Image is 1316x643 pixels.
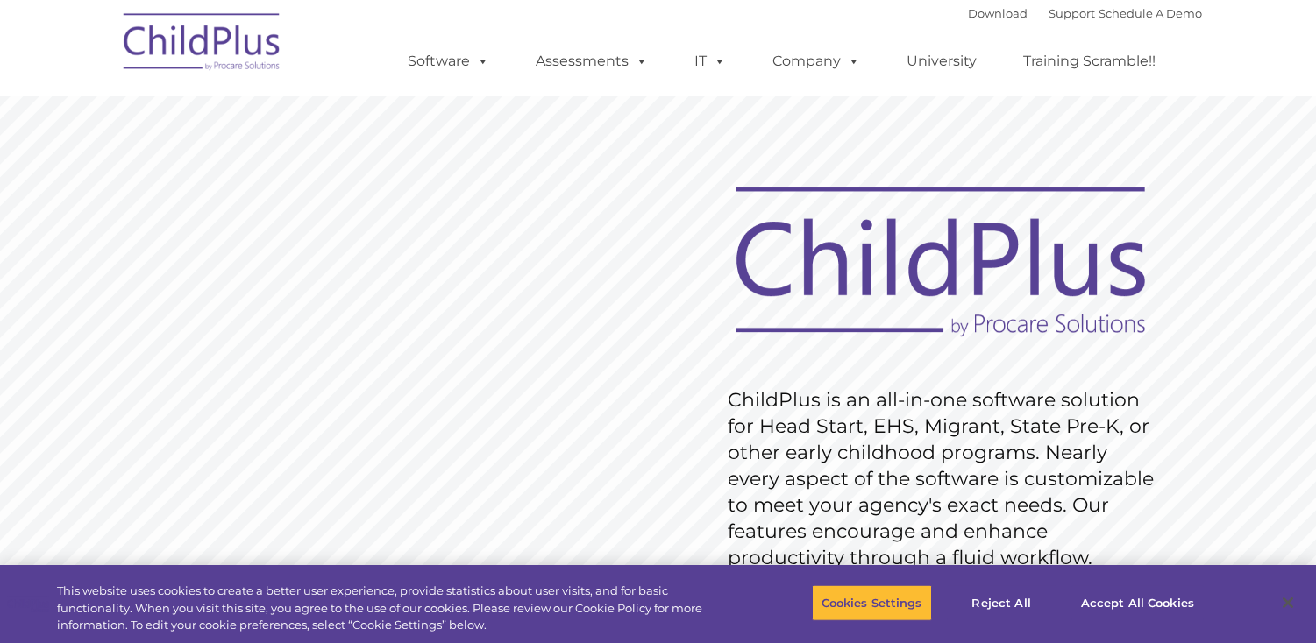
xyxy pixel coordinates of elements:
rs-layer: ChildPlus is an all-in-one software solution for Head Start, EHS, Migrant, State Pre-K, or other ... [728,387,1163,571]
a: Schedule A Demo [1099,6,1202,20]
button: Accept All Cookies [1071,584,1204,621]
img: ChildPlus by Procare Solutions [115,1,290,88]
button: Cookies Settings [812,584,932,621]
button: Close [1269,583,1307,622]
a: Support [1049,6,1095,20]
a: Training Scramble!! [1006,44,1173,79]
a: IT [677,44,743,79]
div: This website uses cookies to create a better user experience, provide statistics about user visit... [57,583,724,634]
a: Download [968,6,1028,20]
a: Assessments [518,44,665,79]
a: University [889,44,994,79]
button: Reject All [947,584,1056,621]
font: | [968,6,1202,20]
a: Company [755,44,878,79]
a: Software [390,44,507,79]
